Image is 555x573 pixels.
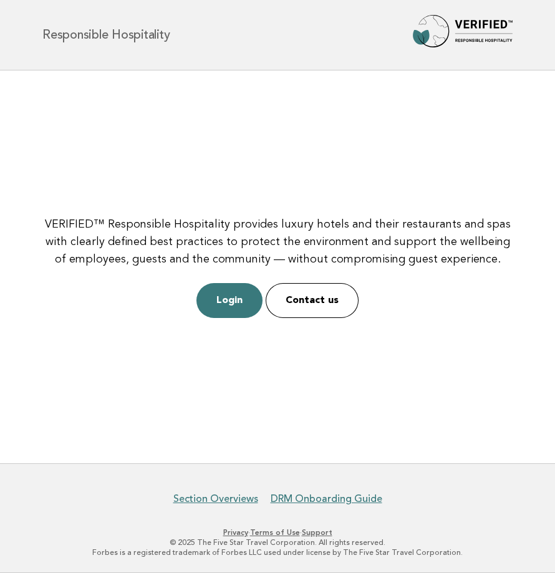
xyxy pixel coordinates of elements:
a: Terms of Use [250,528,300,537]
a: Privacy [223,528,248,537]
a: DRM Onboarding Guide [271,493,382,505]
a: Login [196,283,263,318]
p: · · [17,527,538,537]
p: Forbes is a registered trademark of Forbes LLC used under license by The Five Star Travel Corpora... [17,547,538,557]
img: Forbes Travel Guide [413,15,513,55]
a: Contact us [266,283,359,318]
p: © 2025 The Five Star Travel Corporation. All rights reserved. [17,537,538,547]
p: VERIFIED™ Responsible Hospitality provides luxury hotels and their restaurants and spas with clea... [40,216,515,268]
a: Section Overviews [173,493,258,505]
h1: Responsible Hospitality [42,29,170,41]
a: Support [302,528,332,537]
